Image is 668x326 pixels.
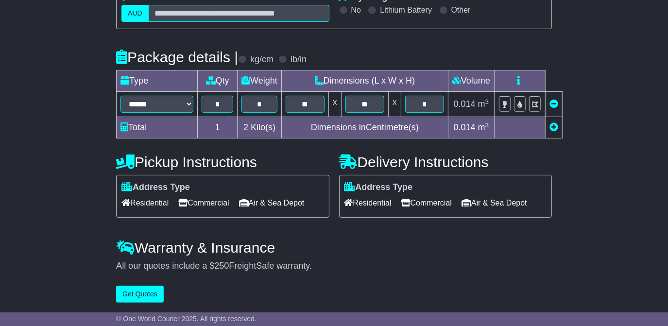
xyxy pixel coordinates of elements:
[116,240,552,256] h4: Warranty & Insurance
[116,315,257,323] span: © One World Courier 2025. All rights reserved.
[328,92,341,117] td: x
[454,122,476,132] span: 0.014
[351,5,361,15] label: No
[462,195,527,210] span: Air & Sea Depot
[116,261,552,272] div: All our quotes include a $ FreightSafe warranty.
[485,121,489,129] sup: 3
[121,182,190,193] label: Address Type
[121,5,149,22] label: AUD
[451,5,471,15] label: Other
[380,5,432,15] label: Lithium Battery
[478,122,489,132] span: m
[448,70,494,92] td: Volume
[239,195,305,210] span: Air & Sea Depot
[198,70,238,92] td: Qty
[238,117,282,138] td: Kilo(s)
[344,195,392,210] span: Residential
[549,122,558,132] a: Add new item
[116,154,329,170] h4: Pickup Instructions
[238,70,282,92] td: Weight
[454,99,476,109] span: 0.014
[344,182,413,193] label: Address Type
[250,54,274,65] label: kg/cm
[243,122,248,132] span: 2
[339,154,552,170] h4: Delivery Instructions
[116,286,164,303] button: Get Quotes
[549,99,558,109] a: Remove this item
[198,117,238,138] td: 1
[178,195,229,210] span: Commercial
[401,195,452,210] span: Commercial
[281,70,448,92] td: Dimensions (L x W x H)
[214,261,229,271] span: 250
[291,54,307,65] label: lb/in
[117,117,198,138] td: Total
[478,99,489,109] span: m
[117,70,198,92] td: Type
[485,98,489,105] sup: 3
[116,49,238,65] h4: Package details |
[388,92,401,117] td: x
[281,117,448,138] td: Dimensions in Centimetre(s)
[121,195,169,210] span: Residential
